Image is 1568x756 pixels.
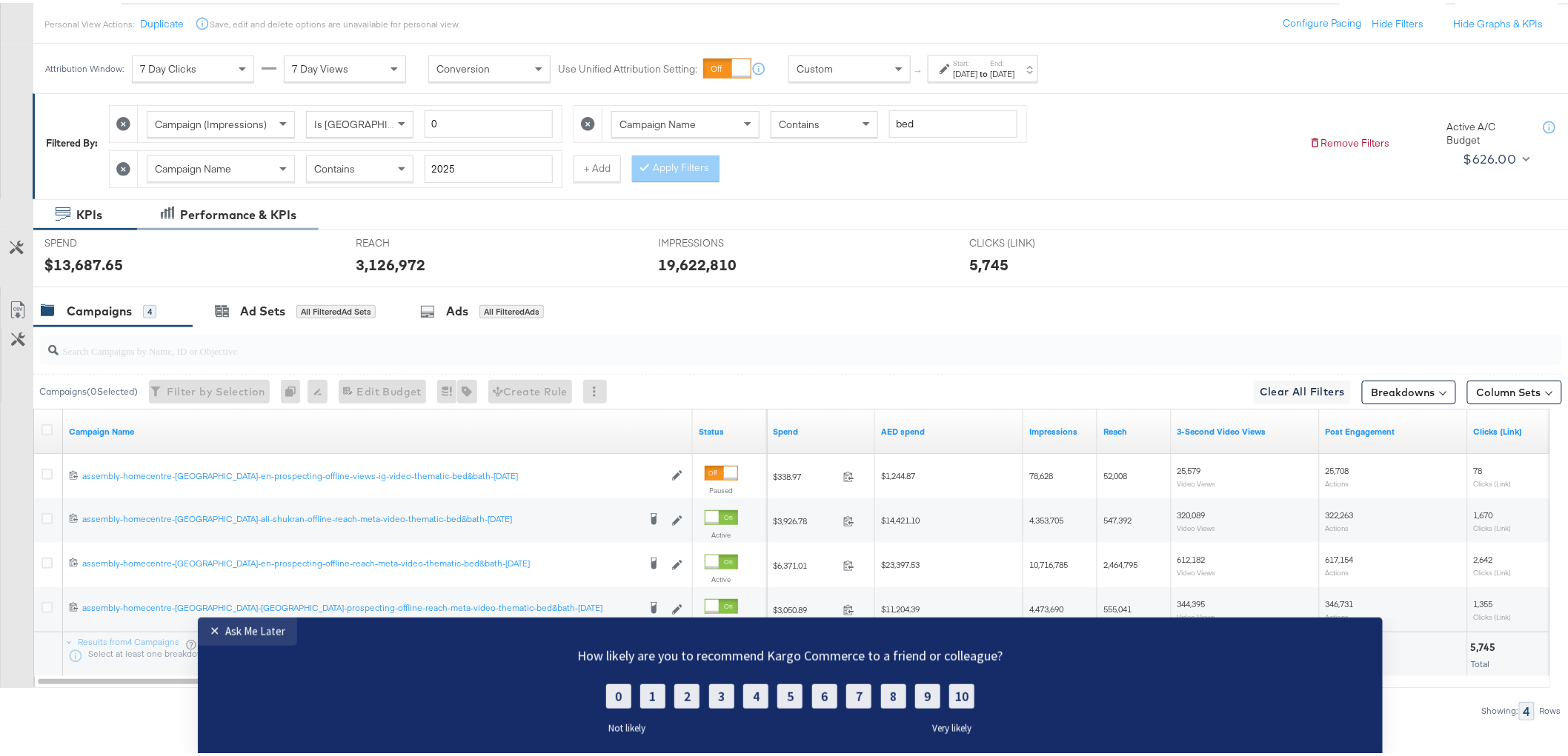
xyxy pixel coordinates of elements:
[82,555,638,569] a: assembly-homecentre-[GEOGRAPHIC_DATA]-en-prospecting-offline-reach-meta-video-thematic-bed&bath-[...
[1326,462,1349,473] span: 25,708
[356,233,467,247] span: REACH
[1326,476,1349,485] sub: Actions
[1474,521,1512,529] sub: Clicks (Link)
[1103,556,1137,567] span: 2,464,795
[881,467,915,478] span: $1,244.87
[82,467,664,480] a: assembly-homecentre-[GEOGRAPHIC_DATA]-en-prospecting-offline-views-ig-video-thematic-bed&bath-[DATE]
[1474,462,1483,473] span: 78
[180,204,296,221] div: Performance & KPIs
[140,59,196,73] span: 7 Day Clicks
[143,302,156,315] div: 4
[658,233,769,247] span: IMPRESSIONS
[1326,521,1349,529] sub: Actions
[699,423,761,435] a: Shows the current state of your Ad Campaign.
[1273,7,1372,34] button: Configure Pacing
[1177,595,1206,606] span: 344,395
[881,556,920,567] span: $23,397.53
[1177,476,1216,485] sub: Video Views
[1029,467,1053,478] span: 78,628
[82,510,638,525] a: assembly-homecentre-[GEOGRAPHIC_DATA]-all-shukran-offline-reach-meta-video-thematic-bed&bath-[DATE]
[425,107,553,135] input: Enter a number
[773,423,869,435] a: The total amount spent to date.
[606,67,631,91] label: 0
[1474,551,1493,562] span: 2,642
[933,104,983,117] label: Very likely
[598,104,646,117] label: Not likely
[1177,462,1201,473] span: 25,579
[240,300,285,317] div: Ad Sets
[44,251,123,272] div: $13,687.65
[949,67,974,91] label: 10
[1372,14,1424,28] button: Hide Filters
[1177,609,1216,618] sub: Video Views
[1177,565,1216,574] sub: Video Views
[39,382,138,395] div: Campaigns ( 0 Selected)
[531,30,1050,47] div: How likely are you to recommend Kargo Commerce to a friend or colleague?
[1254,378,1351,401] button: Clear All Filters
[1177,423,1314,435] a: The number of times your video was viewed for 3 seconds or more.
[76,204,102,221] div: KPIs
[292,59,348,73] span: 7 Day Views
[1467,378,1562,401] button: Column Sets
[1447,117,1529,144] div: Active A/C Budget
[225,7,285,21] div: Ask Me Later
[1177,551,1206,562] span: 612,182
[1326,423,1462,435] a: The number of actions related to your Page's posts as a result of your ad.
[479,302,544,315] div: All Filtered Ads
[67,300,132,317] div: Campaigns
[743,67,768,91] label: 4
[773,468,837,479] span: $338.97
[1474,506,1493,518] span: 1,670
[446,300,468,317] div: Ads
[155,159,231,173] span: Campaign Name
[59,327,1421,356] input: Search Campaigns by Name, ID or Objective
[281,377,308,401] div: 0
[978,65,991,76] strong: to
[991,65,1015,77] div: [DATE]
[155,115,267,128] span: Campaign (Impressions)
[1326,565,1349,574] sub: Actions
[773,512,837,523] span: $3,926.78
[1362,378,1456,401] button: Breakdowns
[574,153,621,179] button: + Add
[889,107,1017,135] input: Enter a search term
[881,67,906,91] label: 8
[773,601,837,612] span: $3,050.89
[846,67,871,91] label: 7
[1474,595,1493,606] span: 1,355
[709,67,734,91] label: 3
[1464,145,1517,167] div: $626.00
[44,233,156,247] span: SPEND
[1454,14,1544,28] button: Hide Graphs & KPIs
[210,16,459,27] div: Save, edit and delete options are unavailable for personal view.
[1029,556,1068,567] span: 10,716,785
[1029,423,1092,435] a: The number of times your ad was served. On mobile apps an ad is counted as served the first time ...
[640,67,665,91] label: 1
[619,115,696,128] span: Campaign Name
[773,557,837,568] span: $6,371.01
[969,251,1009,272] div: 5,745
[674,67,700,91] label: 2
[912,66,926,71] span: ↑
[1326,595,1354,606] span: 346,731
[82,555,638,566] div: assembly-homecentre-[GEOGRAPHIC_DATA]-en-prospecting-offline-reach-meta-video-thematic-bed&bath-[...
[1458,144,1534,168] button: $626.00
[1029,512,1063,523] span: 4,353,705
[1326,609,1349,618] sub: Actions
[82,510,638,522] div: assembly-homecentre-[GEOGRAPHIC_DATA]-all-shukran-offline-reach-meta-video-thematic-bed&bath-[DATE]
[1103,601,1132,612] span: 555,041
[658,251,737,272] div: 19,622,810
[436,59,490,73] span: Conversion
[777,67,803,91] label: 5
[1029,601,1063,612] span: 4,473,690
[881,512,920,523] span: $14,421.10
[915,67,940,91] label: 9
[705,572,738,581] label: Active
[1309,133,1390,147] button: Remove Filters
[82,467,664,479] div: assembly-homecentre-[GEOGRAPHIC_DATA]-en-prospecting-offline-views-ig-video-thematic-bed&bath-[DATE]
[1326,551,1354,562] span: 617,154
[1103,423,1166,435] a: The number of people your ad was served to.
[69,423,687,435] a: Your campaign name.
[356,251,425,272] div: 3,126,972
[797,59,833,73] span: Custom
